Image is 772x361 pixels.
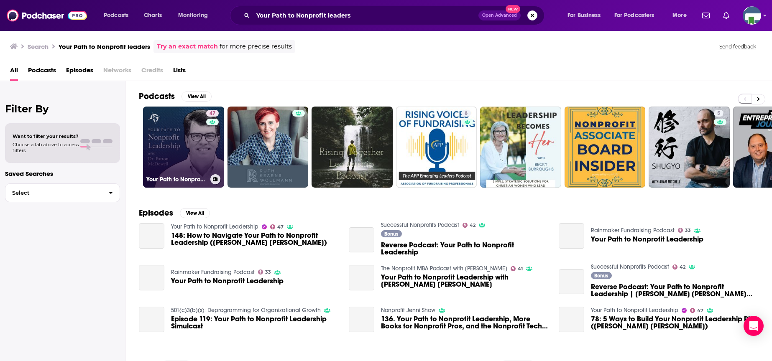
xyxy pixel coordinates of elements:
a: PodcastsView All [139,91,212,102]
a: 47Your Path to Nonprofit Leadership [143,107,224,188]
span: More [672,10,687,21]
a: 47 [270,224,284,229]
a: 8 [396,107,477,188]
a: Your Path to Nonprofit Leadership [591,307,678,314]
button: View All [181,92,212,102]
span: for more precise results [220,42,292,51]
input: Search podcasts, credits, & more... [253,9,478,22]
a: EpisodesView All [139,208,210,218]
a: 148: How to Navigate Your Path to Nonprofit Leadership (Patton McDowell) [139,223,164,249]
span: For Business [567,10,601,21]
span: Reverse Podcast: Your Path to Nonprofit Leadership | [PERSON_NAME] [PERSON_NAME] interviews [PERS... [591,283,759,297]
a: 5 [714,110,723,117]
span: 42 [470,224,475,227]
span: For Podcasters [614,10,654,21]
span: Episode 119: Your Path to Nonprofit Leadership Simulcast [171,315,339,330]
a: Reverse Podcast: Your Path to Nonprofit Leadership | Patton McDowell interviews Dolph Goldenburg [559,269,584,295]
a: Reverse Podcast: Your Path to Nonprofit Leadership [381,242,549,256]
a: Your Path to Nonprofit Leadership [591,236,703,243]
a: Your Path to Nonprofit Leadership [171,223,258,230]
a: Podcasts [28,64,56,81]
a: Your Path to Nonprofit Leadership [139,265,164,290]
a: Rainmaker Fundraising Podcast [171,269,255,276]
button: open menu [609,9,667,22]
a: Successful Nonprofits Podcast [381,221,459,229]
span: Your Path to Nonprofit Leadership with [PERSON_NAME] [PERSON_NAME] [381,274,549,288]
span: Open Advanced [482,13,517,18]
span: New [506,5,521,13]
button: open menu [562,9,611,22]
h3: Search [28,43,49,51]
a: Show notifications dropdown [720,8,733,23]
span: Charts [144,10,162,21]
a: Your Path to Nonprofit Leadership [559,223,584,249]
span: 148: How to Navigate Your Path to Nonprofit Leadership ([PERSON_NAME] [PERSON_NAME]) [171,232,339,246]
span: Bonus [594,273,608,278]
a: Episodes [66,64,93,81]
span: Choose a tab above to access filters. [13,142,79,153]
a: Episode 119: Your Path to Nonprofit Leadership Simulcast [139,307,164,332]
div: Open Intercom Messenger [744,316,764,336]
a: 5 [649,107,730,188]
a: Your Path to Nonprofit Leadership with Patton McDowell [349,265,374,290]
button: Show profile menu [743,6,761,25]
a: Try an exact match [157,42,218,51]
span: Podcasts [104,10,128,21]
span: 47 [277,225,284,229]
button: Send feedback [717,43,759,50]
button: View All [180,208,210,218]
a: Reverse Podcast: Your Path to Nonprofit Leadership [349,227,374,253]
a: 41 [511,266,523,271]
span: Select [5,190,102,196]
span: Bonus [384,231,398,236]
a: The Nonprofit MBA Podcast with Stephen Halasnik [381,265,507,272]
button: Select [5,183,120,202]
button: open menu [667,9,697,22]
a: Your Path to Nonprofit Leadership [171,277,284,285]
button: open menu [98,9,139,22]
span: 47 [210,109,215,118]
div: Search podcasts, credits, & more... [238,6,552,25]
a: Your Path to Nonprofit Leadership with Patton McDowell [381,274,549,288]
a: Nonprofit Jenni Show [381,307,435,314]
a: 42 [672,264,686,269]
a: 78: 5 Ways to Build Your Nonprofit Leadership Plan (Patton McDowell) [591,315,759,330]
a: All [10,64,18,81]
a: 8 [461,110,471,117]
span: 42 [680,265,685,269]
a: 33 [258,269,271,275]
h3: Your Path to Nonprofit leaders [59,43,150,51]
span: 8 [465,109,468,118]
a: Successful Nonprofits Podcast [591,263,669,270]
a: 42 [463,223,476,228]
a: Charts [138,9,167,22]
span: Credits [141,64,163,81]
a: Reverse Podcast: Your Path to Nonprofit Leadership | Patton McDowell interviews Dolph Goldenburg [591,283,759,297]
span: 47 [697,309,703,313]
span: 5 [717,109,720,118]
button: open menu [172,9,219,22]
span: Want to filter your results? [13,133,79,139]
a: 78: 5 Ways to Build Your Nonprofit Leadership Plan (Patton McDowell) [559,307,584,332]
img: Podchaser - Follow, Share and Rate Podcasts [7,8,87,23]
h2: Filter By [5,103,120,115]
a: Show notifications dropdown [699,8,713,23]
a: Lists [173,64,186,81]
span: 33 [265,270,271,274]
span: 41 [518,267,523,271]
a: 136. Your Path to Nonprofit Leadership, More Books for Nonprofit Pros, and the Nonprofit Tech Minute [349,307,374,332]
a: 136. Your Path to Nonprofit Leadership, More Books for Nonprofit Pros, and the Nonprofit Tech Minute [381,315,549,330]
a: 47 [690,308,704,313]
a: 501(c)3(b)(s): Deprogramming for Organizational Growth [171,307,321,314]
a: 47 [206,110,219,117]
span: Networks [103,64,131,81]
img: User Profile [743,6,761,25]
span: 78: 5 Ways to Build Your Nonprofit Leadership Plan ([PERSON_NAME] [PERSON_NAME]) [591,315,759,330]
